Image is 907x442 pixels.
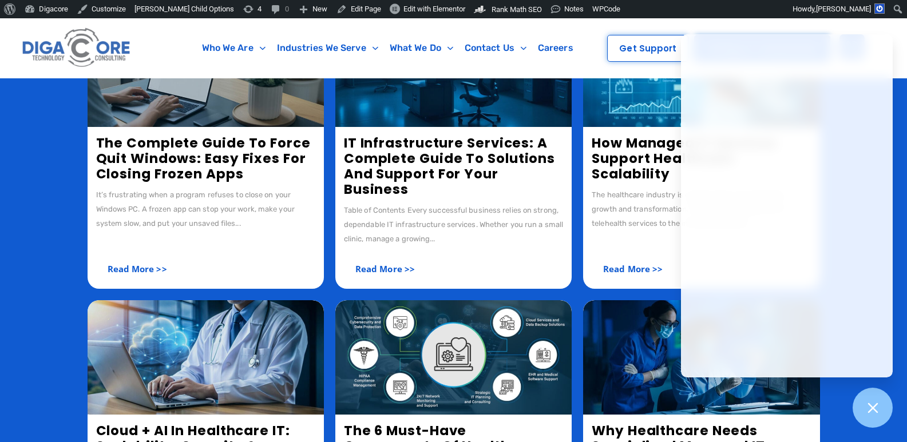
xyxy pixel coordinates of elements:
div: It’s frustrating when a program refuses to close on your Windows PC. A frozen app can stop your w... [96,188,315,230]
a: Who We Are [196,35,271,61]
iframe: Chatgenie Messenger [681,34,893,377]
img: Digacore logo 1 [19,24,134,72]
a: The Complete Guide to Force Quit Windows: Easy Fixes for Closing Frozen Apps [96,134,311,183]
a: Industries We Serve [271,35,384,61]
a: What We Do [384,35,459,61]
span: Get Support [619,44,676,53]
a: Contact Us [459,35,532,61]
a: Careers [532,35,579,61]
a: Read More >> [592,257,674,280]
a: Get Support [607,35,688,62]
span: Rank Math SEO [492,5,542,14]
nav: Menu [181,35,594,61]
a: IT Infrastructure Services: A Complete Guide to Solutions and Support for Your Business [344,134,555,198]
span: [PERSON_NAME] [816,5,871,13]
a: Read More >> [96,257,179,280]
div: The healthcare industry is experiencing unprecedented growth and transformation. From the rapid e... [592,188,811,230]
img: Why Healthcare Needs Specialized Managed IT Services [583,300,819,415]
a: How Managed IT Services Support Healthcare Scalability [592,134,777,183]
div: Table of Contents Every successful business relies on strong, dependable IT infrastructure servic... [344,203,563,246]
img: 6 Key Components of Healthcare Managed IT Services [335,300,572,415]
span: Edit with Elementor [403,5,465,13]
img: Cloud + AI in healthcare IT [88,300,324,415]
a: Read More >> [344,257,426,280]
